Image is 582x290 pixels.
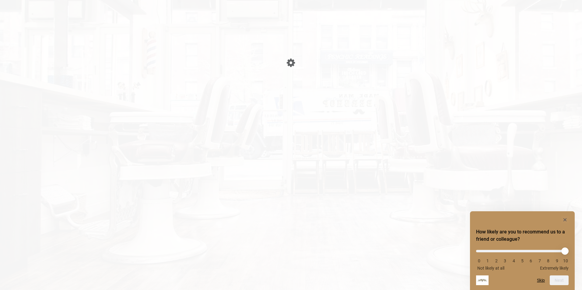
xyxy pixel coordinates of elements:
li: 2 [493,258,500,263]
li: 0 [476,258,482,263]
li: 6 [528,258,534,263]
li: 9 [554,258,560,263]
button: Next question [550,275,569,285]
button: Skip [537,278,545,283]
li: 10 [563,258,569,263]
li: 1 [485,258,491,263]
li: 4 [511,258,517,263]
li: 3 [502,258,508,263]
span: Extremely likely [540,266,569,271]
li: 5 [519,258,525,263]
div: How likely are you to recommend us to a friend or colleague? Select an option from 0 to 10, with ... [476,245,569,271]
div: How likely are you to recommend us to a friend or colleague? Select an option from 0 to 10, with ... [476,216,569,285]
li: 8 [545,258,551,263]
button: Hide survey [561,216,569,223]
li: 7 [537,258,543,263]
h2: How likely are you to recommend us to a friend or colleague? Select an option from 0 to 10, with ... [476,228,569,243]
span: Not likely at all [477,266,504,271]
